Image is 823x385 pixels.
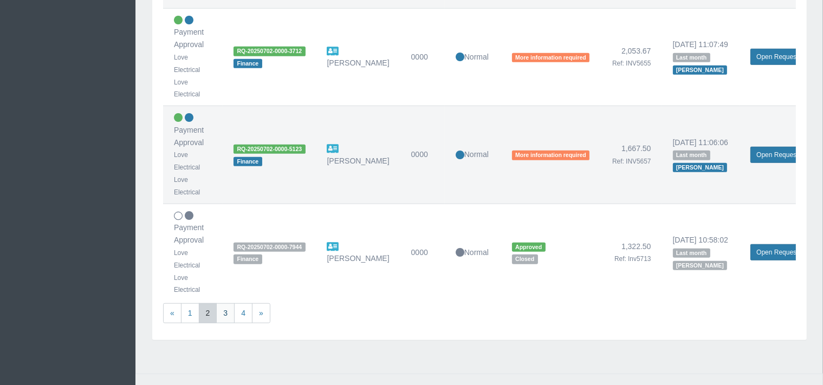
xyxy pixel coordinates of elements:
small: Ref: INV5657 [612,158,651,165]
td: Payment Approval [163,106,223,204]
td: [DATE] 10:58:02 [662,204,740,301]
span: More information required [512,151,589,160]
span: Last month [673,53,710,62]
td: Normal [445,106,501,204]
small: Ref: Inv5713 [614,255,651,263]
a: « [163,303,182,323]
td: [PERSON_NAME] [316,106,400,204]
span: 2 [199,303,217,323]
td: [DATE] 11:07:49 [662,8,740,106]
span: Last month [673,249,710,258]
span: Approved [512,243,546,252]
span: RQ-20250702-0000-3712 [234,47,305,56]
td: [DATE] 11:06:06 [662,106,740,204]
td: 0000 [400,106,445,204]
a: Open Request [750,147,804,163]
td: Payment Approval [163,204,223,301]
span: Finance [234,255,262,264]
span: Last month [673,151,710,160]
td: 2,053.67 [600,8,662,106]
td: 0000 [400,8,445,106]
span: RQ-20250702-0000-5123 [234,145,305,154]
span: Closed [512,255,538,264]
td: [PERSON_NAME] [316,204,400,301]
td: Normal [445,204,501,301]
a: Open Request [750,244,804,260]
td: Payment Approval [163,8,223,106]
td: [PERSON_NAME] [316,8,400,106]
td: 1,667.50 [600,106,662,204]
span: Finance [234,157,262,166]
span: More information required [512,53,589,62]
span: [PERSON_NAME] [673,163,728,172]
a: 3 [216,303,235,323]
td: Normal [445,8,501,106]
span: RQ-20250702-0000-7944 [234,243,305,252]
span: Finance [234,59,262,68]
small: Love Electrical [174,176,200,196]
small: Ref: INV5655 [612,60,651,67]
a: 1 [181,303,199,323]
a: » [252,303,270,323]
small: Love Electrical [174,151,200,171]
span: [PERSON_NAME] [673,261,728,270]
small: Love Electrical [174,54,200,74]
small: Love Electrical [174,249,200,269]
a: Open Request [750,49,804,65]
span: [PERSON_NAME] [673,66,728,75]
td: 1,322.50 [600,204,662,301]
small: Love Electrical [174,274,200,294]
small: Love Electrical [174,79,200,99]
a: 4 [234,303,252,323]
td: 0000 [400,204,445,301]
